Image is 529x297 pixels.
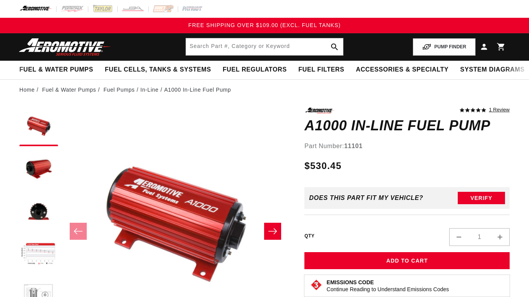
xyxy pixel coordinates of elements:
nav: breadcrumbs [19,85,510,94]
button: PUMP FINDER [413,38,476,56]
a: Home [19,85,35,94]
span: Fuel Filters [298,66,344,74]
label: QTY [304,233,314,239]
button: Load image 2 in gallery view [19,150,58,189]
button: Add to Cart [304,252,510,270]
button: Emissions CodeContinue Reading to Understand Emissions Codes [326,279,449,293]
h1: A1000 In-Line Fuel Pump [304,119,510,132]
span: System Diagrams [460,66,524,74]
span: Fuel Cells, Tanks & Systems [105,66,211,74]
li: A1000 In-Line Fuel Pump [164,85,231,94]
input: Search by Part Number, Category or Keyword [186,38,344,55]
summary: Fuel Cells, Tanks & Systems [99,61,217,79]
span: Accessories & Specialty [356,66,448,74]
summary: Fuel & Water Pumps [14,61,99,79]
summary: Fuel Regulators [217,61,292,79]
p: Continue Reading to Understand Emissions Codes [326,286,449,293]
button: Load image 1 in gallery view [19,108,58,146]
li: In-Line [140,85,164,94]
button: Verify [458,192,505,204]
img: Emissions code [310,279,323,291]
summary: Fuel Filters [292,61,350,79]
a: Fuel Pumps [103,85,135,94]
span: $530.45 [304,159,342,173]
div: Does This part fit My vehicle? [309,195,423,201]
button: Slide right [264,223,281,240]
div: Part Number: [304,141,510,151]
a: Fuel & Water Pumps [42,85,96,94]
summary: Accessories & Specialty [350,61,454,79]
a: 1 reviews [489,108,510,113]
img: Aeromotive [17,38,113,56]
strong: Emissions Code [326,279,374,285]
button: Slide left [70,223,87,240]
button: Load image 3 in gallery view [19,193,58,231]
span: Fuel & Water Pumps [19,66,93,74]
button: search button [326,38,343,55]
strong: 11101 [344,143,363,149]
span: Fuel Regulators [223,66,287,74]
button: Load image 4 in gallery view [19,235,58,274]
span: FREE SHIPPING OVER $109.00 (EXCL. FUEL TANKS) [188,22,340,28]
